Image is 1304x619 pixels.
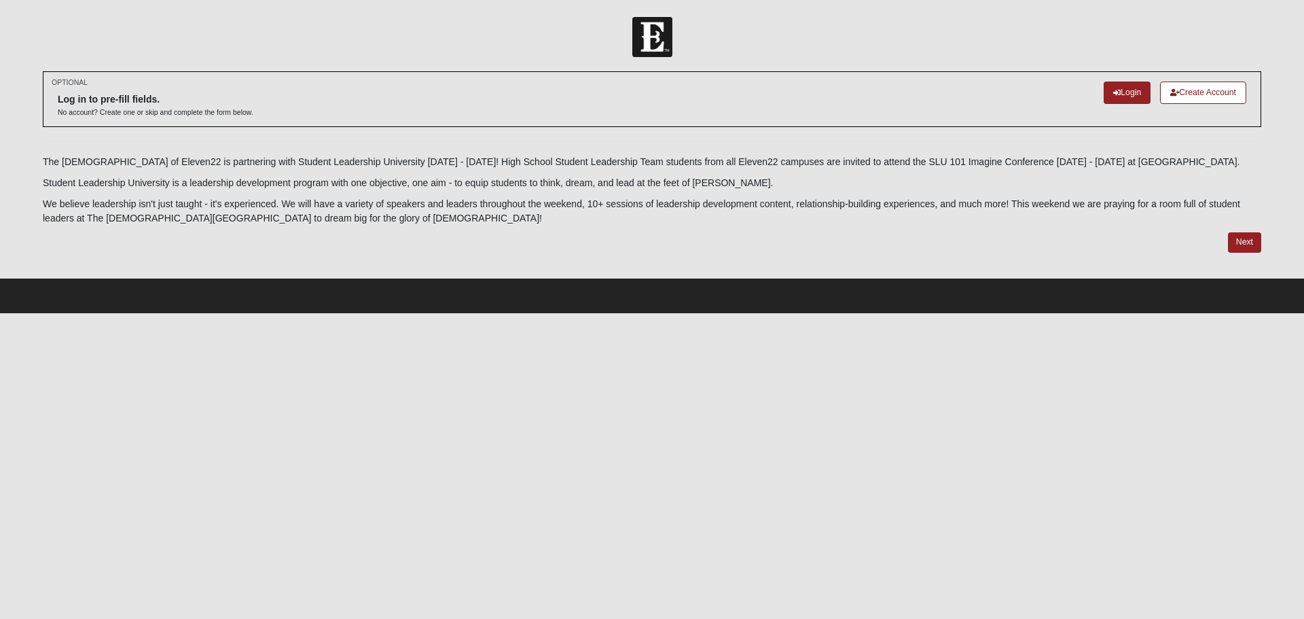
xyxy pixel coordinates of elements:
[52,77,88,88] small: OPTIONAL
[43,197,1261,226] p: We believe leadership isn't just taught - it's experienced. We will have a variety of speakers an...
[43,155,1261,169] p: The [DEMOGRAPHIC_DATA] of Eleven22 is partnering with Student Leadership University [DATE] - [DAT...
[632,17,672,57] img: Church of Eleven22 Logo
[58,107,253,118] p: No account? Create one or skip and complete the form below.
[58,94,253,105] h6: Log in to pre-fill fields.
[1104,82,1151,104] a: Login
[1228,232,1261,252] a: Next
[43,176,1261,190] p: Student Leadership University is a leadership development program with one objective, one aim - t...
[1160,82,1246,104] a: Create Account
